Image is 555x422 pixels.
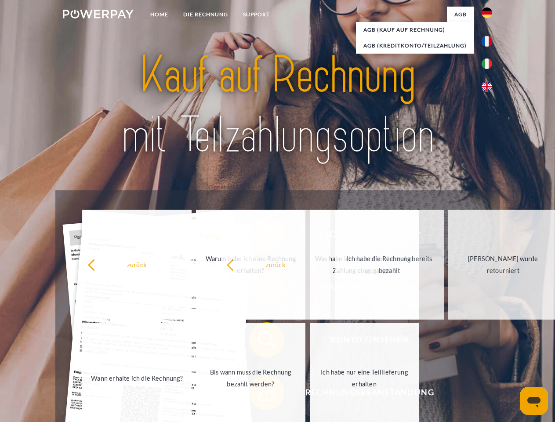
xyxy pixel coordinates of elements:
[356,38,474,54] a: AGB (Kreditkonto/Teilzahlung)
[482,58,492,69] img: it
[87,372,186,384] div: Wann erhalte ich die Rechnung?
[226,258,325,270] div: zurück
[482,7,492,18] img: de
[447,7,474,22] a: agb
[201,253,300,276] div: Warum habe ich eine Rechnung erhalten?
[143,7,176,22] a: Home
[201,366,300,390] div: Bis wann muss die Rechnung bezahlt werden?
[482,81,492,92] img: en
[453,253,552,276] div: [PERSON_NAME] wurde retourniert
[520,387,548,415] iframe: Schaltfläche zum Öffnen des Messaging-Fensters
[340,253,439,276] div: Ich habe die Rechnung bereits bezahlt
[482,36,492,47] img: fr
[356,22,474,38] a: AGB (Kauf auf Rechnung)
[84,42,471,168] img: title-powerpay_de.svg
[315,366,414,390] div: Ich habe nur eine Teillieferung erhalten
[176,7,236,22] a: DIE RECHNUNG
[236,7,277,22] a: SUPPORT
[63,10,134,18] img: logo-powerpay-white.svg
[87,258,186,270] div: zurück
